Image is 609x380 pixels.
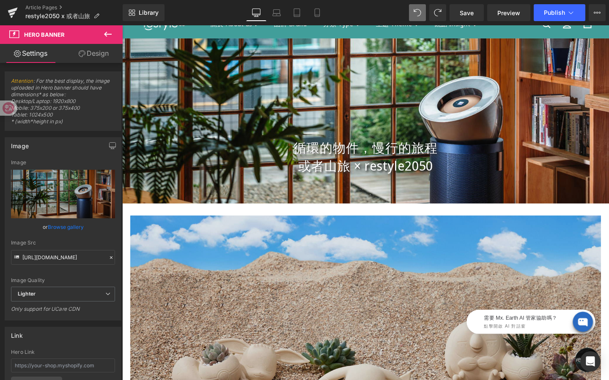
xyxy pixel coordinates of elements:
[11,250,115,265] input: Link
[11,240,115,246] div: Image Src
[334,288,503,331] iframe: Tiledesk Widget
[25,13,90,19] span: restyle2050 x 或者山旅
[24,31,65,38] span: Hero Banner
[63,44,124,63] a: Design
[11,223,115,231] div: or
[476,339,502,364] a: 打開聊天
[307,4,327,21] a: Mobile
[409,4,426,21] button: Undo
[246,4,266,21] a: Desktop
[497,8,520,17] span: Preview
[11,138,29,149] div: Image
[460,8,474,17] span: Save
[123,4,165,21] a: New Library
[11,349,115,355] div: Hero Link
[11,358,115,372] input: https://your-shop.myshopify.com
[544,9,565,16] span: Publish
[48,220,84,234] a: Browse gallery
[429,4,446,21] button: Redo
[11,160,115,166] div: Image
[589,4,606,21] button: More
[11,327,23,339] div: Link
[534,4,585,21] button: Publish
[139,9,159,16] span: Library
[11,306,115,318] div: Only support for UCare CDN
[18,290,36,297] b: Lighter
[287,4,307,21] a: Tablet
[266,4,287,21] a: Laptop
[25,4,123,11] a: Article Pages
[487,4,530,21] a: Preview
[11,277,115,283] div: Image Quality
[11,78,115,130] span: : For the best display, the image uploaded in Hero banner should have dimensions* as below: Deskt...
[580,351,601,372] div: Open Intercom Messenger
[11,78,33,84] a: Attention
